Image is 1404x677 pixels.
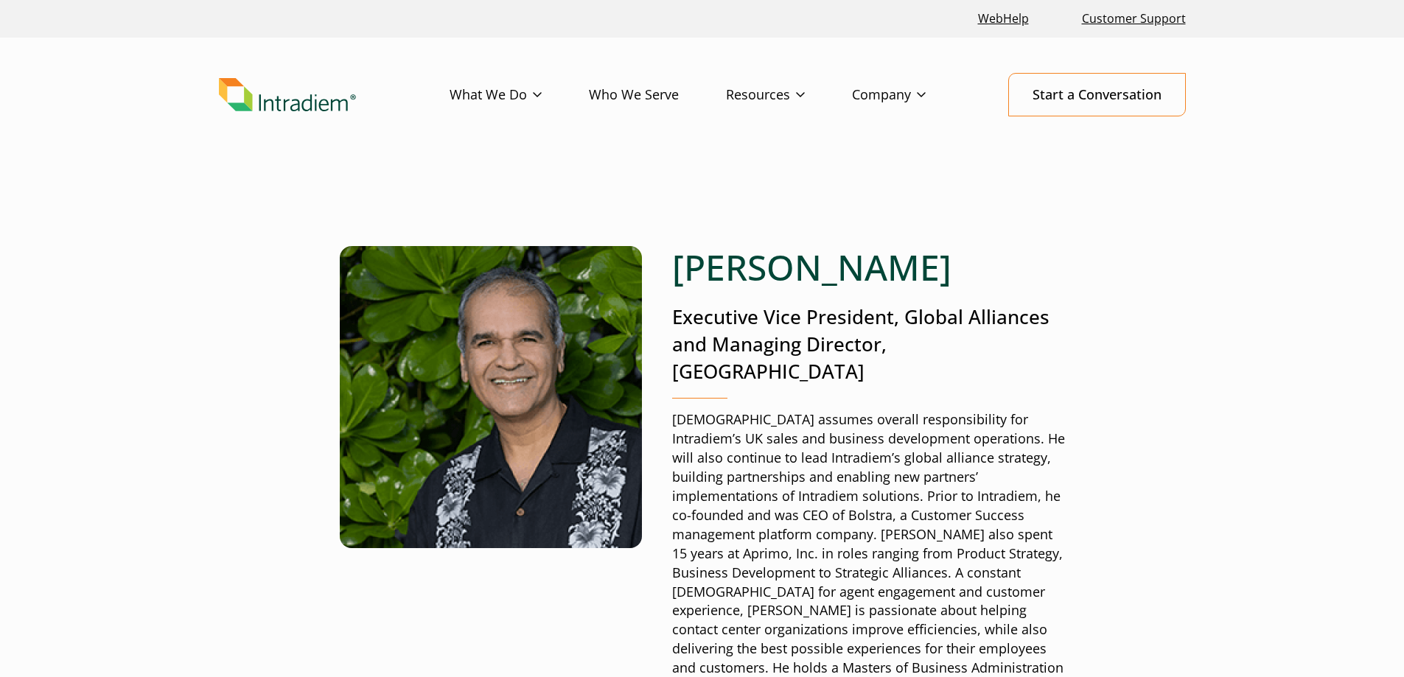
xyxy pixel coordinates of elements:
[726,74,852,116] a: Resources
[589,74,726,116] a: Who We Serve
[1076,3,1192,35] a: Customer Support
[219,78,450,112] a: Link to homepage of Intradiem
[219,78,356,112] img: Intradiem
[852,74,973,116] a: Company
[972,3,1035,35] a: Link opens in a new window
[672,246,1065,289] h1: [PERSON_NAME]
[450,74,589,116] a: What We Do
[340,246,642,548] img: Haresh Gangwani
[672,304,1065,386] p: Executive Vice President, Global Alliances and Managing Director, [GEOGRAPHIC_DATA]
[1008,73,1186,116] a: Start a Conversation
